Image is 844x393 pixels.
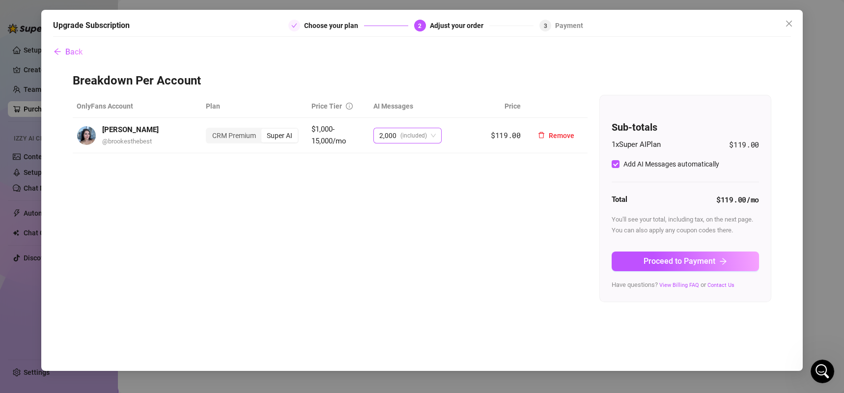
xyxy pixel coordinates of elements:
th: AI Messages [369,95,473,118]
h1: [PERSON_NAME] [48,9,112,17]
strong: Total [612,195,627,204]
h4: Sub-totals [612,120,759,134]
span: Proceed to Payment [644,256,715,266]
span: You'll see your total, including tax, on the next page. You can also apply any coupon codes there. [612,216,753,234]
span: 1 x Super AI Plan [612,139,661,151]
button: go back [6,4,25,23]
div: Sounds perfect! Please let us know if you need assistance with that [8,180,161,211]
th: OnlyFans Account [73,95,202,118]
img: avatar.jpg [77,126,96,145]
h3: Breakdown Per Account [73,73,771,89]
button: Back [53,42,83,61]
span: info-circle [346,103,353,110]
span: Back [65,47,83,56]
strong: [PERSON_NAME] [102,125,159,134]
div: Close [172,4,190,22]
textarea: Message… [8,287,188,314]
span: @ brookesthebest [102,138,152,145]
button: Emoji picker [15,318,23,326]
span: Have questions? or [612,281,734,288]
div: Ok thanks! I’d like to update those things before I turm her online. [43,147,181,166]
div: I have a question…[PERSON_NAME] has been talking to people about meeting up or making plans to me... [35,232,189,311]
div: Payment [555,20,583,31]
span: $119.00 [729,139,759,151]
div: Ok thanks! I’d like to update those things before I turm her online. [35,141,189,172]
div: [PERSON_NAME] has been talking to people about meeting up or making plans to meet up. How do I te... [43,253,181,291]
a: View Billing FAQ [659,282,699,288]
a: Contact Us [707,282,734,288]
div: John says… [8,141,189,180]
div: segmented control [206,128,299,143]
img: Profile image for Ella [28,5,44,21]
span: check [291,23,297,28]
div: Super AI [261,129,298,142]
div: Feel free to share any feedback as you start using it — we’d love to hear how it’s working for you! [16,98,153,127]
span: $119.00 [491,130,521,140]
span: delete [538,132,545,139]
iframe: Intercom live chat [811,360,834,383]
span: 2 [418,23,422,29]
div: CRM Premium [207,129,261,142]
div: Choose your plan [304,20,364,31]
span: arrow-left [54,48,61,56]
button: Close [781,16,797,31]
div: Adjust your order [430,20,489,31]
strong: $119.00 /mo [716,195,759,204]
th: Plan [202,95,308,118]
span: Price Tier [311,102,342,110]
span: $1,000-15,000/mo [311,125,346,145]
button: Proceed to Paymentarrow-right [612,252,759,271]
th: Price [473,95,525,118]
div: Sounds perfect! Please let us know if you need assistance with that [16,186,153,205]
span: 3 [544,23,547,29]
div: John says… [8,232,189,319]
span: Close [781,20,797,28]
button: Send a message… [169,314,184,330]
div: Add AI Messages automatically [623,159,719,169]
button: Home [154,4,172,23]
span: arrow-right [719,257,727,265]
span: Remove [549,132,574,140]
div: I have a question… [43,238,181,248]
div: [DATE] [8,219,189,232]
span: (included) [400,128,427,143]
h5: Upgrade Subscription [53,20,130,31]
span: 2,000 [379,128,396,143]
div: There are several missing fields in your creator bio — especially under the Lifestyle and Intimat... [16,16,153,93]
span: close [785,20,793,28]
button: Remove [530,128,582,143]
div: Giselle says… [8,180,189,219]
